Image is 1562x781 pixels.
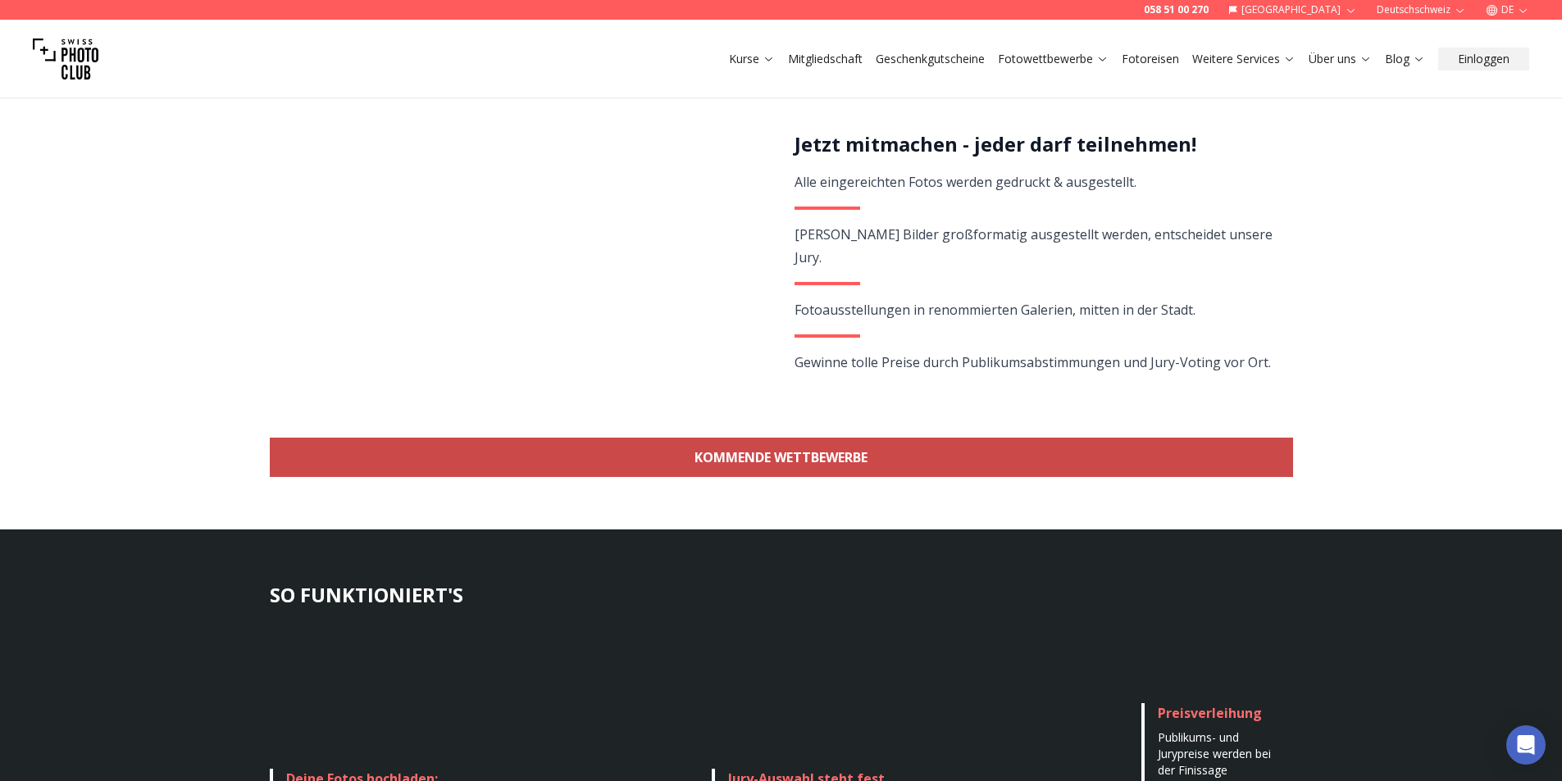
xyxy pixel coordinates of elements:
[795,131,1274,157] h2: Jetzt mitmachen - jeder darf teilnehmen!
[1385,51,1425,67] a: Blog
[722,48,781,70] button: Kurse
[1438,48,1529,70] button: Einloggen
[1158,704,1262,722] span: Preisverleihung
[998,51,1109,67] a: Fotowettbewerbe
[33,26,98,92] img: Swiss photo club
[270,582,1293,608] h3: SO FUNKTIONIERT'S
[1144,3,1209,16] a: 058 51 00 270
[729,51,775,67] a: Kurse
[876,51,985,67] a: Geschenkgutscheine
[1186,48,1302,70] button: Weitere Services
[788,51,863,67] a: Mitgliedschaft
[270,438,1293,477] a: KOMMENDE WETTBEWERBE
[1506,725,1546,765] div: Open Intercom Messenger
[1115,48,1186,70] button: Fotoreisen
[1192,51,1296,67] a: Weitere Services
[1122,51,1179,67] a: Fotoreisen
[795,301,1195,319] span: Fotoausstellungen in renommierten Galerien, mitten in der Stadt.
[1309,51,1372,67] a: Über uns
[869,48,991,70] button: Geschenkgutscheine
[1378,48,1432,70] button: Blog
[991,48,1115,70] button: Fotowettbewerbe
[795,353,1271,371] span: Gewinne tolle Preise durch Publikumsabstimmungen und Jury-Voting vor Ort.
[1302,48,1378,70] button: Über uns
[795,225,1273,266] span: [PERSON_NAME] Bilder großformatig ausgestellt werden, entscheidet unsere Jury.
[781,48,869,70] button: Mitgliedschaft
[795,173,1136,191] span: Alle eingereichten Fotos werden gedruckt & ausgestellt.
